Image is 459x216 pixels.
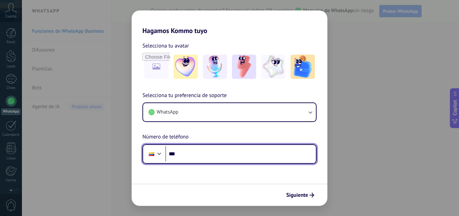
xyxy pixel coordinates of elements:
span: Número de teléfono [142,133,189,142]
div: Colombia: + 57 [145,147,158,161]
span: WhatsApp [157,109,178,116]
img: -4.jpeg [261,55,286,79]
h2: Hagamos Kommo tuyo [132,10,327,35]
button: WhatsApp [143,103,316,121]
img: -3.jpeg [232,55,256,79]
img: -1.jpeg [173,55,198,79]
span: Siguiente [286,193,308,197]
span: Selecciona tu avatar [142,41,189,50]
img: -2.jpeg [203,55,227,79]
img: -5.jpeg [291,55,315,79]
button: Siguiente [283,189,317,201]
span: Selecciona tu preferencia de soporte [142,91,227,100]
